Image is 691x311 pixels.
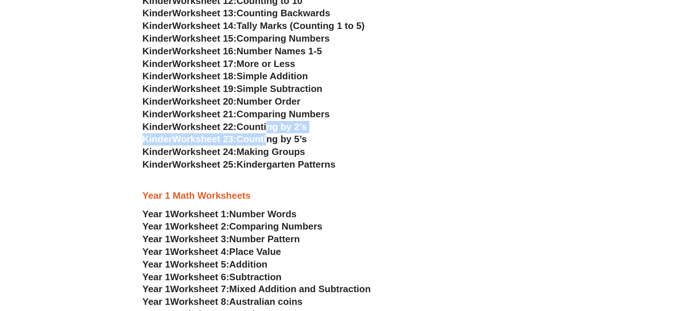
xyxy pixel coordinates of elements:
[236,46,322,56] span: Number Names 1-5
[143,58,172,69] span: Kinder
[170,246,229,257] span: Worksheet 4:
[170,296,229,307] span: Worksheet 8:
[143,121,172,132] span: Kinder
[236,146,305,157] span: Making Groups
[229,259,267,270] span: Addition
[236,109,330,119] span: Comparing Numbers
[236,8,330,18] span: Counting Backwards
[229,283,371,294] span: Mixed Addition and Subtraction
[229,221,322,232] span: Comparing Numbers
[172,83,236,94] span: Worksheet 19:
[236,83,322,94] span: Simple Subtraction
[229,246,281,257] span: Place Value
[236,33,330,44] span: Comparing Numbers
[172,33,236,44] span: Worksheet 15:
[229,272,281,282] span: Subtraction
[172,8,236,18] span: Worksheet 13:
[229,296,303,307] span: Australian coins
[170,283,229,294] span: Worksheet 7:
[143,8,172,18] span: Kinder
[143,109,172,119] span: Kinder
[172,46,236,56] span: Worksheet 16:
[143,20,172,31] span: Kinder
[170,272,229,282] span: Worksheet 6:
[143,259,268,270] a: Year 1Worksheet 5:Addition
[236,71,308,81] span: Simple Addition
[170,234,229,244] span: Worksheet 3:
[172,20,236,31] span: Worksheet 14:
[172,71,236,81] span: Worksheet 18:
[143,209,297,219] a: Year 1Worksheet 1:Number Words
[143,46,172,56] span: Kinder
[229,234,300,244] span: Number Pattern
[143,246,281,257] a: Year 1Worksheet 4:Place Value
[143,272,282,282] a: Year 1Worksheet 6:Subtraction
[143,190,549,202] h3: Year 1 Math Worksheets
[172,96,236,107] span: Worksheet 20:
[172,159,236,170] span: Worksheet 25:
[143,83,172,94] span: Kinder
[172,121,236,132] span: Worksheet 22:
[143,159,172,170] span: Kinder
[143,33,172,44] span: Kinder
[143,221,322,232] a: Year 1Worksheet 2:Comparing Numbers
[229,209,297,219] span: Number Words
[236,58,295,69] span: More or Less
[236,96,300,107] span: Number Order
[170,221,229,232] span: Worksheet 2:
[143,71,172,81] span: Kinder
[172,134,236,144] span: Worksheet 23:
[170,259,229,270] span: Worksheet 5:
[570,229,691,311] iframe: Chat Widget
[236,20,365,31] span: Tally Marks (Counting 1 to 5)
[236,134,307,144] span: Counting by 5’s
[172,146,236,157] span: Worksheet 24:
[236,121,307,132] span: Counting by 2’s
[143,96,172,107] span: Kinder
[143,283,371,294] a: Year 1Worksheet 7:Mixed Addition and Subtraction
[172,58,236,69] span: Worksheet 17:
[236,159,336,170] span: Kindergarten Patterns
[143,134,172,144] span: Kinder
[143,146,172,157] span: Kinder
[172,109,236,119] span: Worksheet 21:
[170,209,229,219] span: Worksheet 1:
[143,296,303,307] a: Year 1Worksheet 8:Australian coins
[143,234,300,244] a: Year 1Worksheet 3:Number Pattern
